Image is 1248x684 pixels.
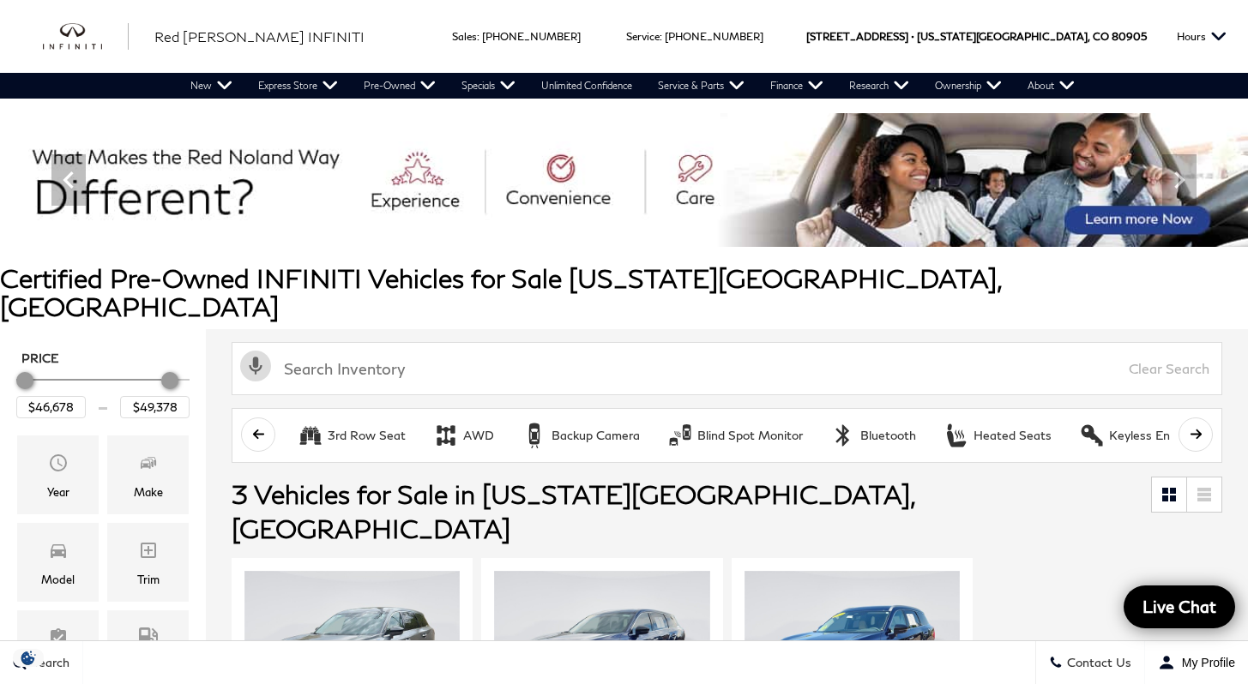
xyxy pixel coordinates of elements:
[552,428,640,443] div: Backup Camera
[245,73,351,99] a: Express Store
[161,372,178,389] div: Maximum Price
[660,30,662,43] span: :
[351,73,449,99] a: Pre-Owned
[240,351,271,381] svg: Click to toggle on voice search
[522,423,547,448] div: Backup Camera
[47,483,69,501] div: Year
[626,30,660,43] span: Service
[821,417,925,453] button: BluetoothBluetooth
[120,396,190,418] input: Maximum
[154,28,365,45] span: Red [PERSON_NAME] INFINITI
[17,435,99,514] div: YearYear
[667,423,693,448] div: Blind Spot Monitor
[836,73,922,99] a: Research
[48,448,69,483] span: Year
[860,428,916,443] div: Bluetooth
[232,342,1222,395] input: Search Inventory
[134,483,163,501] div: Make
[652,215,669,232] span: Go to slide 4
[138,536,159,570] span: Trim
[658,417,812,453] button: Blind Spot MonitorBlind Spot Monitor
[137,570,160,589] div: Trim
[17,523,99,602] div: ModelModel
[697,428,803,443] div: Blind Spot Monitor
[463,428,494,443] div: AWD
[48,623,69,657] span: Features
[944,423,969,448] div: Heated Seats
[27,656,69,670] span: Search
[43,23,129,51] img: INFINITI
[424,417,503,453] button: AWDAWD
[449,73,528,99] a: Specials
[757,73,836,99] a: Finance
[232,478,914,543] span: 3 Vehicles for Sale in [US_STATE][GEOGRAPHIC_DATA], [GEOGRAPHIC_DATA]
[1015,73,1088,99] a: About
[1134,596,1225,617] span: Live Chat
[645,73,757,99] a: Service & Parts
[16,372,33,389] div: Minimum Price
[51,154,86,206] div: Previous
[9,649,48,667] section: Click to Open Cookie Consent Modal
[138,448,159,483] span: Make
[16,366,190,418] div: Price
[934,417,1061,453] button: Heated SeatsHeated Seats
[1109,428,1185,443] div: Keyless Entry
[1162,154,1197,206] div: Next
[288,417,415,453] button: 3rd Row Seat3rd Row Seat
[298,423,323,448] div: 3rd Row Seat
[528,73,645,99] a: Unlimited Confidence
[16,396,86,418] input: Minimum
[482,30,581,43] a: [PHONE_NUMBER]
[922,73,1015,99] a: Ownership
[452,30,477,43] span: Sales
[830,423,856,448] div: Bluetooth
[665,30,763,43] a: [PHONE_NUMBER]
[1179,417,1213,452] button: scroll right
[580,215,597,232] span: Go to slide 1
[21,351,184,366] h5: Price
[1124,585,1235,628] a: Live Chat
[628,215,645,232] span: Go to slide 3
[1175,656,1235,669] span: My Profile
[107,435,189,514] div: MakeMake
[806,30,1147,43] a: [STREET_ADDRESS] • [US_STATE][GEOGRAPHIC_DATA], CO 80905
[107,523,189,602] div: TrimTrim
[138,623,159,657] span: Fueltype
[1063,656,1131,670] span: Contact Us
[43,23,129,51] a: infiniti
[477,30,479,43] span: :
[1070,417,1195,453] button: Keyless EntryKeyless Entry
[178,73,245,99] a: New
[241,417,275,452] button: scroll left
[154,27,365,47] a: Red [PERSON_NAME] INFINITI
[1145,641,1248,684] button: Open user profile menu
[433,423,459,448] div: AWD
[9,649,48,667] img: Opt-Out Icon
[512,417,649,453] button: Backup CameraBackup Camera
[1079,423,1105,448] div: Keyless Entry
[48,536,69,570] span: Model
[328,428,406,443] div: 3rd Row Seat
[178,73,1088,99] nav: Main Navigation
[604,215,621,232] span: Go to slide 2
[41,570,75,589] div: Model
[974,428,1052,443] div: Heated Seats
